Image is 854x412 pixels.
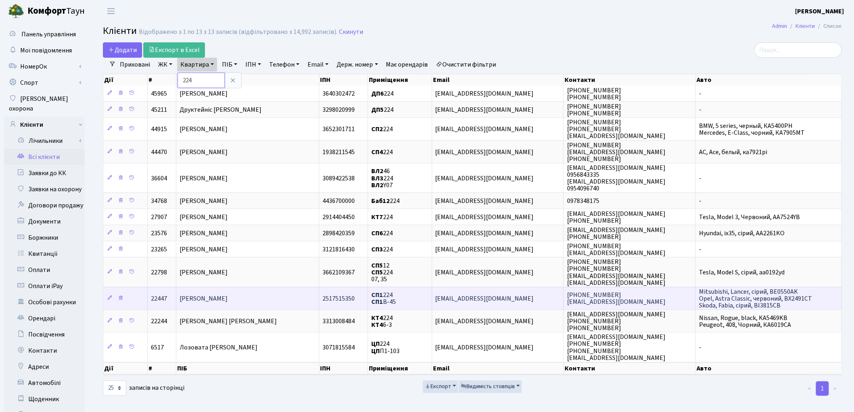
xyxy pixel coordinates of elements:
[4,262,85,278] a: Оплати
[371,245,393,254] span: 224
[699,213,800,222] span: Tesla, Model 3, Червоний, AA7524YB
[322,197,355,205] span: 4436700000
[322,268,355,277] span: 3662109367
[772,22,787,30] a: Admin
[4,117,85,133] a: Клієнти
[567,86,621,102] span: [PHONE_NUMBER] [PHONE_NUMBER]
[371,229,383,238] b: СП6
[371,148,393,157] span: 224
[4,310,85,326] a: Орендарі
[564,74,696,86] th: Контакти
[322,229,355,238] span: 2898420359
[4,75,85,91] a: Спорт
[699,229,785,238] span: Hyundai, ix35, сірий, AA2261KO
[368,362,432,374] th: Приміщення
[103,42,142,58] a: Додати
[4,359,85,375] a: Адреси
[371,105,394,114] span: 224
[143,42,205,58] a: Експорт в Excel
[699,148,767,157] span: AC, Ace, белый, ка7921pi
[567,141,666,163] span: [PHONE_NUMBER] [EMAIL_ADDRESS][DOMAIN_NAME] [PHONE_NUMBER]
[371,261,383,270] b: СП5
[699,314,791,329] span: Nissan, Rogue, black, KA5469KB Peugeot, 408, Чорний, КА6019CA
[27,4,66,17] b: Комфорт
[432,362,564,374] th: Email
[371,213,383,222] b: КТ7
[103,74,148,86] th: Дії
[435,294,534,303] span: [EMAIL_ADDRESS][DOMAIN_NAME]
[371,148,383,157] b: СП4
[435,148,534,157] span: [EMAIL_ADDRESS][DOMAIN_NAME]
[151,245,167,254] span: 23265
[4,59,85,75] a: НомерОк
[371,291,383,299] b: СП1
[20,46,72,55] span: Мої повідомлення
[567,118,666,140] span: [PHONE_NUMBER] [PHONE_NUMBER] [EMAIL_ADDRESS][DOMAIN_NAME]
[371,105,384,114] b: ДП5
[4,181,85,197] a: Заявки на охорону
[151,343,164,352] span: 6517
[151,213,167,222] span: 27907
[27,4,85,18] span: Таун
[320,74,368,86] th: ІПН
[180,174,228,183] span: [PERSON_NAME]
[432,74,564,86] th: Email
[4,197,85,213] a: Договори продажу
[108,46,137,54] span: Додати
[754,42,842,58] input: Пошук...
[180,245,228,254] span: [PERSON_NAME]
[423,381,458,393] button: Експорт
[180,343,257,352] span: Лозовата [PERSON_NAME]
[371,314,383,322] b: КТ4
[696,362,842,374] th: Авто
[4,375,85,391] a: Автомобілі
[435,343,534,352] span: [EMAIL_ADDRESS][DOMAIN_NAME]
[699,197,701,205] span: -
[371,268,383,277] b: СП5
[371,174,383,183] b: ВЛ3
[435,125,534,134] span: [EMAIL_ADDRESS][DOMAIN_NAME]
[567,163,666,193] span: [EMAIL_ADDRESS][DOMAIN_NAME] 0956843335 [EMAIL_ADDRESS][DOMAIN_NAME] 0954096740
[699,105,701,114] span: -
[4,391,85,407] a: Щоденник
[371,197,390,205] b: Баб12
[180,125,228,134] span: [PERSON_NAME]
[4,343,85,359] a: Контакти
[564,362,696,374] th: Контакти
[699,245,701,254] span: -
[322,148,355,157] span: 1938211545
[699,121,805,137] span: BMW, 5 series, черный, КА5400РН Mercedes, E-Class, чорний, КА7905МТ
[151,105,167,114] span: 45211
[176,362,319,374] th: ПІБ
[371,89,394,98] span: 224
[4,294,85,310] a: Особові рахунки
[103,24,137,38] span: Клієнти
[151,294,167,303] span: 22447
[435,174,534,183] span: [EMAIL_ADDRESS][DOMAIN_NAME]
[371,167,383,176] b: ВЛ2
[242,58,264,71] a: ІПН
[435,317,534,326] span: [EMAIL_ADDRESS][DOMAIN_NAME]
[371,261,393,284] span: 12 224 07, 35
[435,197,534,205] span: [EMAIL_ADDRESS][DOMAIN_NAME]
[101,4,121,18] button: Переключити навігацію
[4,326,85,343] a: Посвідчення
[435,89,534,98] span: [EMAIL_ADDRESS][DOMAIN_NAME]
[4,26,85,42] a: Панель управління
[177,58,217,71] a: Квартира
[567,197,599,205] span: 0978348175
[371,297,383,306] b: СП1
[371,181,383,190] b: ВЛ2
[435,105,534,114] span: [EMAIL_ADDRESS][DOMAIN_NAME]
[371,197,400,205] span: 224
[151,268,167,277] span: 22798
[461,383,515,391] span: Видимість стовпців
[371,125,383,134] b: СП2
[180,197,228,205] span: [PERSON_NAME]
[266,58,303,71] a: Телефон
[21,30,76,39] span: Панель управління
[815,22,842,31] li: Список
[139,28,337,36] div: Відображено з 1 по 13 з 13 записів (відфільтровано з 14,992 записів).
[567,226,666,241] span: [EMAIL_ADDRESS][DOMAIN_NAME] [PHONE_NUMBER]
[699,343,701,352] span: -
